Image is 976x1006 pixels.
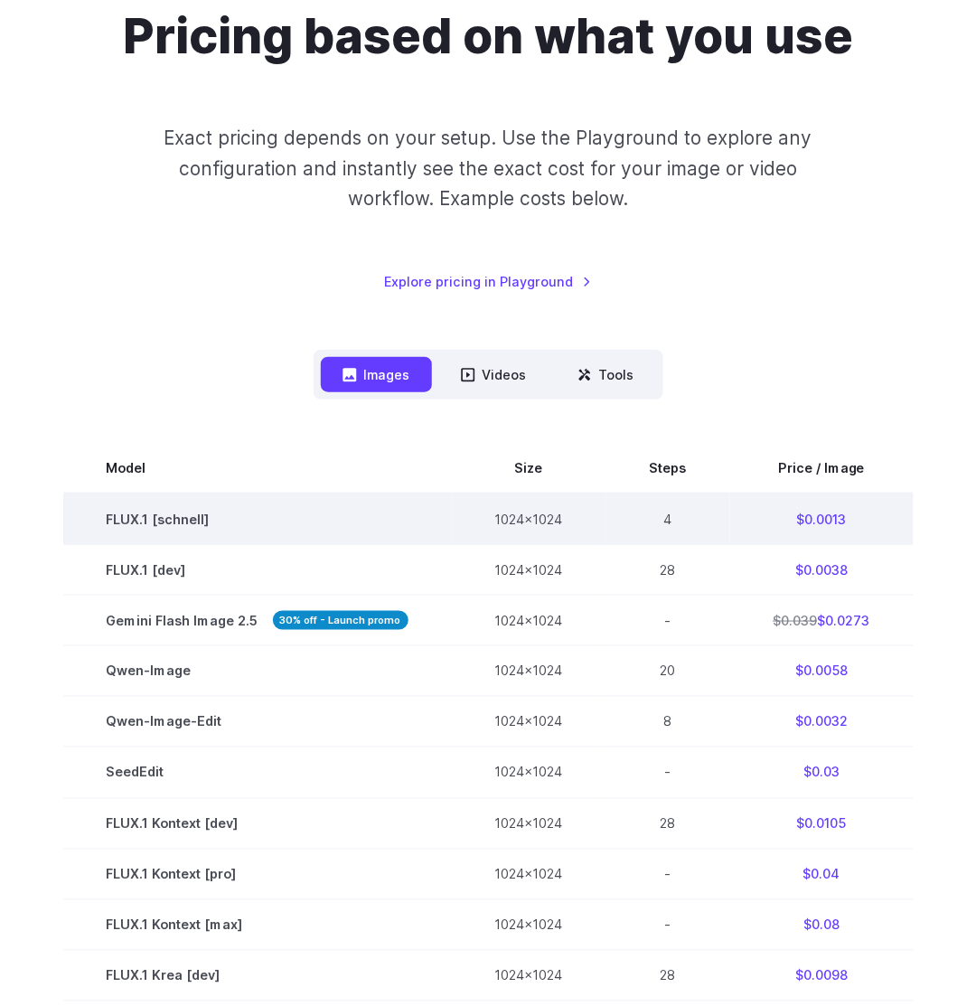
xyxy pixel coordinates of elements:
[730,747,914,798] td: $0.03
[452,545,606,596] td: 1024x1024
[606,646,730,697] td: 20
[273,611,408,630] strong: 30% off - Launch promo
[606,443,730,494] th: Steps
[63,849,452,899] td: FLUX.1 Kontext [pro]
[162,123,814,213] p: Exact pricing depends on your setup. Use the Playground to explore any configuration and instantl...
[730,697,914,747] td: $0.0032
[730,443,914,494] th: Price / Image
[730,646,914,697] td: $0.0058
[107,610,408,631] span: Gemini Flash Image 2.5
[606,899,730,950] td: -
[452,899,606,950] td: 1024x1024
[123,7,853,65] h1: Pricing based on what you use
[321,357,432,392] button: Images
[63,747,452,798] td: SeedEdit
[63,545,452,596] td: FLUX.1 [dev]
[730,494,914,545] td: $0.0013
[63,950,452,1001] td: FLUX.1 Krea [dev]
[63,494,452,545] td: FLUX.1 [schnell]
[730,798,914,849] td: $0.0105
[452,950,606,1001] td: 1024x1024
[606,697,730,747] td: 8
[730,950,914,1001] td: $0.0098
[730,899,914,950] td: $0.08
[556,357,656,392] button: Tools
[452,443,606,494] th: Size
[452,494,606,545] td: 1024x1024
[452,596,606,646] td: 1024x1024
[63,443,452,494] th: Model
[63,697,452,747] td: Qwen-Image-Edit
[63,899,452,950] td: FLUX.1 Kontext [max]
[452,849,606,899] td: 1024x1024
[452,747,606,798] td: 1024x1024
[730,849,914,899] td: $0.04
[606,798,730,849] td: 28
[606,596,730,646] td: -
[452,697,606,747] td: 1024x1024
[452,798,606,849] td: 1024x1024
[439,357,549,392] button: Videos
[606,747,730,798] td: -
[452,646,606,697] td: 1024x1024
[730,545,914,596] td: $0.0038
[63,646,452,697] td: Qwen-Image
[730,596,914,646] td: $0.0273
[606,494,730,545] td: 4
[606,545,730,596] td: 28
[606,849,730,899] td: -
[774,613,818,628] s: $0.039
[63,798,452,849] td: FLUX.1 Kontext [dev]
[385,271,592,292] a: Explore pricing in Playground
[606,950,730,1001] td: 28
